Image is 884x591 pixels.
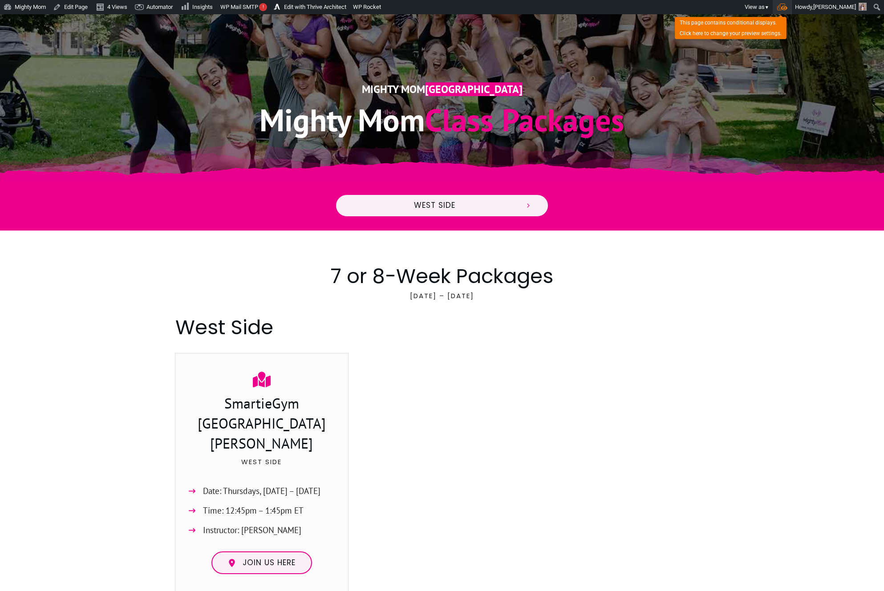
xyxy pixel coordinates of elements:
span: Mighty Mom [260,100,425,140]
span: Date: Thursdays, [DATE] – [DATE] [203,484,320,498]
span: Insights [192,4,213,10]
p: West Side [184,456,339,478]
span: Instructor: [PERSON_NAME] [203,523,301,538]
h2: 7 or 8-Week Packages [175,262,709,290]
span: Time: 12:45pm – 1:45pm ET [203,503,304,518]
span: [GEOGRAPHIC_DATA] [425,82,523,96]
h3: SmartieGym [GEOGRAPHIC_DATA][PERSON_NAME] [184,393,339,455]
span: West Side [352,201,518,210]
div: This page contains conditional displays. [680,20,782,26]
span: [PERSON_NAME] [813,4,856,10]
p: [DATE] – [DATE] [175,290,709,312]
h2: West Side [175,313,709,341]
span: ▼ [765,4,769,10]
h1: Class Packages [184,100,700,140]
span: ! [259,3,267,11]
a: Join us here [211,551,312,575]
div: Click here to change your preview settings. [680,30,782,36]
span: Mighty Mom [362,82,425,96]
span: Join us here [243,558,296,568]
a: West Side [335,194,549,217]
